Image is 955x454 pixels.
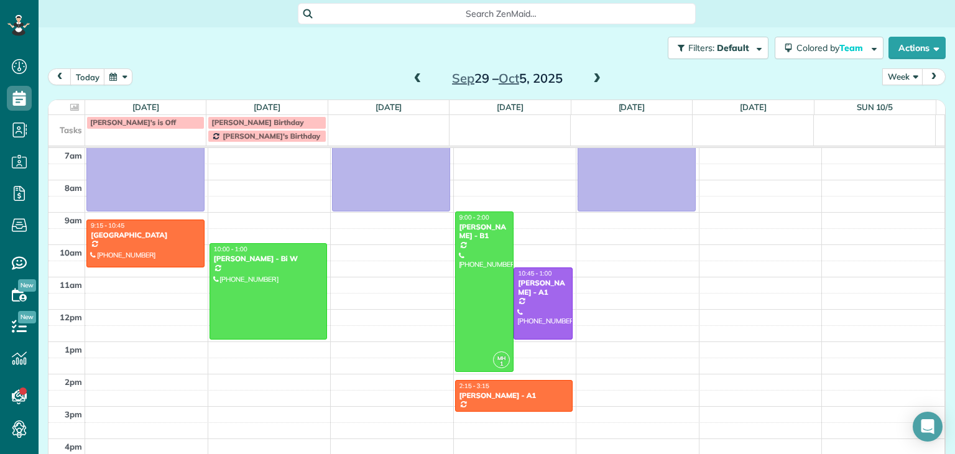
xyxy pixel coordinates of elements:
div: [PERSON_NAME] - Bi W [213,254,324,263]
a: Filters: Default [662,37,768,59]
span: 9am [65,215,82,225]
div: [PERSON_NAME] - A1 [459,391,570,400]
span: Sep [452,70,474,86]
a: Sun 10/5 [857,102,893,112]
span: 10:00 - 1:00 [214,245,247,253]
button: today [70,68,105,85]
h2: 29 – 5, 2025 [430,72,585,85]
span: 9:15 - 10:45 [91,221,124,229]
span: Oct [499,70,519,86]
button: next [922,68,946,85]
button: Colored byTeam [775,37,883,59]
button: Week [882,68,923,85]
button: Actions [888,37,946,59]
div: [PERSON_NAME] - A1 [517,279,569,297]
span: 8am [65,183,82,193]
span: Filters: [688,42,714,53]
div: Open Intercom Messenger [913,412,943,442]
span: 12pm [60,312,82,322]
div: [GEOGRAPHIC_DATA] [90,231,201,239]
a: [DATE] [497,102,524,112]
span: 9:00 - 2:00 [459,213,489,221]
span: [PERSON_NAME]'s is Off [90,118,176,127]
span: New [18,311,36,323]
span: 7am [65,151,82,160]
span: 2:15 - 3:15 [459,382,489,390]
span: [PERSON_NAME] Birthday [211,118,303,127]
a: [DATE] [376,102,402,112]
span: 11am [60,280,82,290]
span: 4pm [65,442,82,452]
a: [DATE] [132,102,159,112]
span: 10:45 - 1:00 [518,269,551,277]
button: prev [48,68,72,85]
span: Default [717,42,750,53]
button: Filters: Default [668,37,768,59]
span: MH [497,354,506,361]
a: [DATE] [740,102,767,112]
span: Team [839,42,865,53]
span: 1pm [65,345,82,354]
span: [PERSON_NAME]'s Birthday [223,131,320,141]
small: 1 [494,358,509,370]
a: [DATE] [254,102,280,112]
span: New [18,279,36,292]
span: 2pm [65,377,82,387]
a: [DATE] [619,102,645,112]
span: 10am [60,248,82,257]
div: [PERSON_NAME] - B1 [459,223,510,241]
span: Colored by [796,42,867,53]
span: 3pm [65,409,82,419]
